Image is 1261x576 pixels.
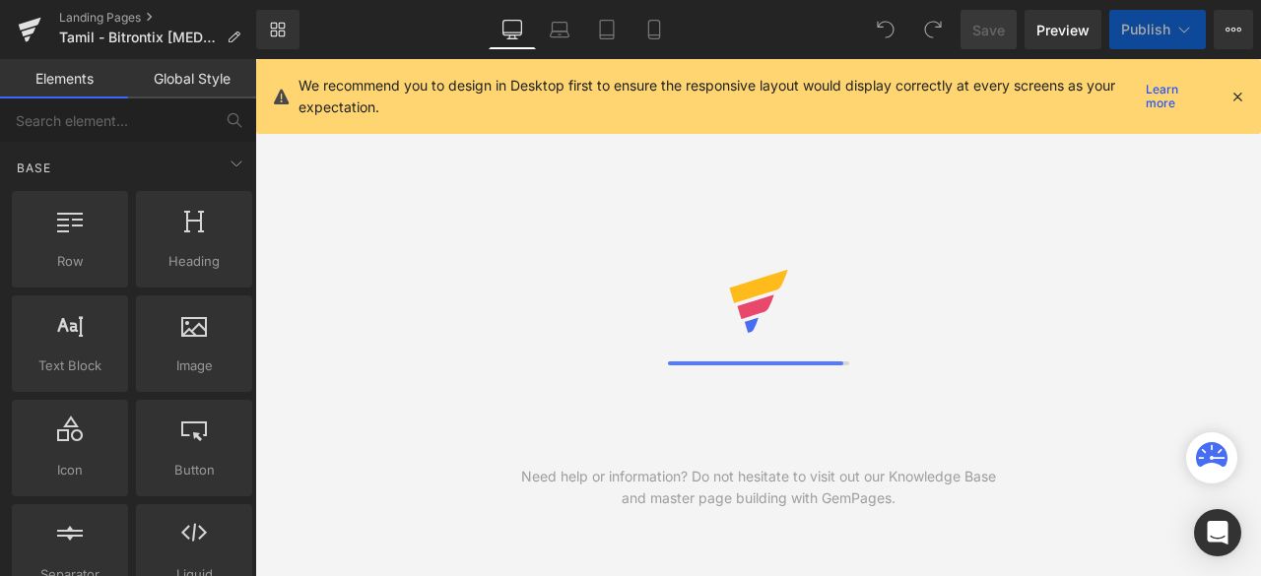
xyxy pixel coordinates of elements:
[630,10,678,49] a: Mobile
[142,251,246,272] span: Heading
[59,10,256,26] a: Landing Pages
[583,10,630,49] a: Tablet
[972,20,1005,40] span: Save
[866,10,905,49] button: Undo
[128,59,256,98] a: Global Style
[506,466,1010,509] div: Need help or information? Do not hesitate to visit out our Knowledge Base and master page buildin...
[1194,509,1241,556] div: Open Intercom Messenger
[1025,10,1101,49] a: Preview
[256,10,299,49] a: New Library
[1214,10,1253,49] button: More
[1109,10,1206,49] button: Publish
[18,460,122,480] span: Icon
[299,75,1138,118] p: We recommend you to design in Desktop first to ensure the responsive layout would display correct...
[59,30,219,45] span: Tamil - Bitrontix [MEDICAL_DATA] Burner &amp;amp; Body Shaping
[1121,22,1170,37] span: Publish
[18,355,122,376] span: Text Block
[1138,85,1214,108] a: Learn more
[489,10,536,49] a: Desktop
[913,10,953,49] button: Redo
[1036,20,1090,40] span: Preview
[15,159,53,177] span: Base
[142,460,246,480] span: Button
[536,10,583,49] a: Laptop
[142,355,246,376] span: Image
[18,251,122,272] span: Row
